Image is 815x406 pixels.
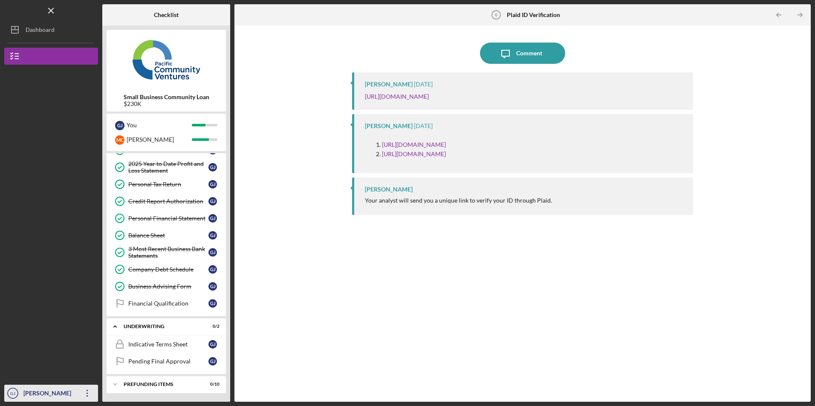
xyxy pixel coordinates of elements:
[128,283,208,290] div: Business Advising Form
[208,231,217,240] div: G J
[204,382,220,387] div: 0 / 10
[111,210,222,227] a: Personal Financial StatementGJ
[365,123,413,129] div: [PERSON_NAME]
[414,123,433,129] time: 2025-07-16 23:37
[21,385,77,404] div: [PERSON_NAME]
[128,232,208,239] div: Balance Sheet
[494,12,497,17] tspan: 6
[10,391,15,396] text: GJ
[4,385,98,402] button: GJ[PERSON_NAME]
[204,324,220,329] div: 0 / 2
[128,198,208,205] div: Credit Report Authorization
[128,246,208,259] div: 3 Most Recent Business Bank Statements
[128,358,208,365] div: Pending Final Approval
[365,197,552,204] div: Your analyst will send you a unique link to verify your ID through Plaid.
[382,150,446,157] a: [URL][DOMAIN_NAME]
[480,43,565,64] button: Comment
[111,193,222,210] a: Credit Report AuthorizationGJ
[208,248,217,257] div: G J
[128,266,208,273] div: Company Debt Schedule
[128,300,208,307] div: Financial Qualification
[111,353,222,370] a: Pending Final ApprovalGJ
[111,278,222,295] a: Business Advising FormGJ
[124,94,209,100] b: Small Business Community Loan
[111,159,222,176] a: 2025 Year to Date Profit and Loss StatementGJ
[111,244,222,261] a: 3 Most Recent Business Bank StatementsGJ
[128,181,208,188] div: Personal Tax Return
[154,11,179,18] b: Checklist
[127,118,192,132] div: You
[111,176,222,193] a: Personal Tax ReturnGJ
[208,357,217,366] div: G J
[382,141,446,148] a: [URL][DOMAIN_NAME]
[124,100,209,107] div: $230K
[208,214,217,223] div: G J
[208,282,217,291] div: G J
[516,43,542,64] div: Comment
[208,180,217,189] div: G J
[115,121,124,130] div: G J
[4,21,98,38] button: Dashboard
[208,163,217,172] div: G J
[111,227,222,244] a: Balance SheetGJ
[111,261,222,278] a: Company Debt ScheduleGJ
[124,324,198,329] div: Underwriting
[365,186,413,193] div: [PERSON_NAME]
[127,132,192,147] div: [PERSON_NAME]
[507,11,560,18] b: Plaid ID Verification
[26,21,55,40] div: Dashboard
[128,160,208,174] div: 2025 Year to Date Profit and Loss Statement
[208,197,217,206] div: G J
[208,299,217,308] div: G J
[208,340,217,349] div: G J
[365,81,413,88] div: [PERSON_NAME]
[365,93,429,100] a: [URL][DOMAIN_NAME]
[208,265,217,274] div: G J
[128,215,208,222] div: Personal Financial Statement
[115,135,124,145] div: M C
[111,336,222,353] a: Indicative Terms SheetGJ
[107,34,226,85] img: Product logo
[128,341,208,348] div: Indicative Terms Sheet
[111,295,222,312] a: Financial QualificationGJ
[414,81,433,88] time: 2025-08-13 18:35
[124,382,198,387] div: Prefunding Items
